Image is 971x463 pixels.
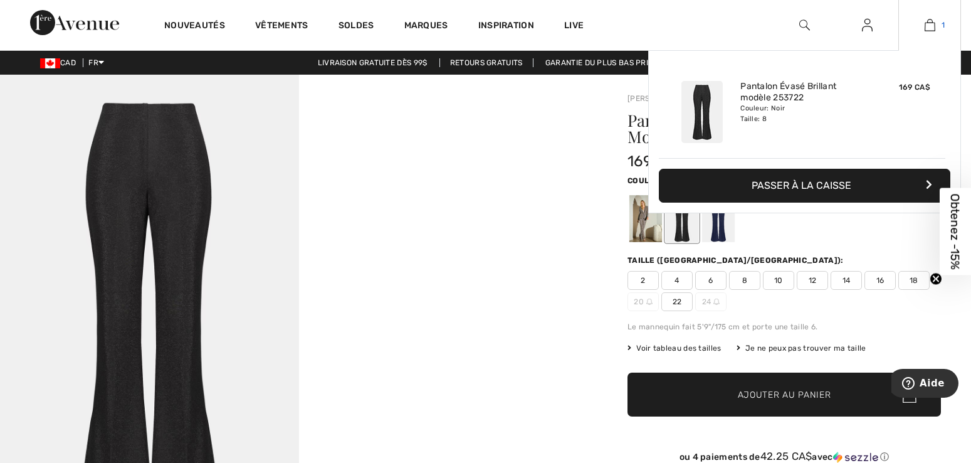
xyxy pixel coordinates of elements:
span: Voir tableau des tailles [627,343,722,354]
span: 18 [898,271,930,290]
img: 1ère Avenue [30,10,119,35]
img: recherche [799,18,810,33]
img: Canadian Dollar [40,58,60,68]
a: Livraison gratuite dès 99$ [308,58,438,67]
iframe: Ouvre un widget dans lequel vous pouvez trouver plus d’informations [891,369,958,400]
img: ring-m.svg [713,299,720,305]
button: Close teaser [930,273,942,285]
span: 169 CA$ [899,83,930,92]
div: ou 4 paiements de avec [627,450,941,463]
button: Ajouter au panier [627,373,941,417]
span: 4 [661,271,693,290]
img: Mon panier [925,18,935,33]
span: 16 [864,271,896,290]
span: 8 [729,271,760,290]
span: 1 [942,19,945,31]
a: Nouveautés [164,20,225,33]
video: Your browser does not support the video tag. [299,75,598,224]
span: 22 [661,292,693,311]
button: Passer à la caisse [659,169,950,203]
a: Pantalon Évasé Brillant modèle 253722 [740,81,864,104]
img: Pantalon Évasé Brillant modèle 253722 [681,81,723,143]
span: 169 CA$ [627,152,686,170]
span: CAD [40,58,81,67]
a: 1 [899,18,960,33]
div: Taupe [629,195,662,242]
a: Live [564,19,584,32]
a: Se connecter [852,18,883,33]
a: Soldes [339,20,374,33]
a: Marques [404,20,448,33]
span: 10 [763,271,794,290]
span: 24 [695,292,727,311]
div: Couleur: Noir Taille: 8 [740,104,864,124]
span: 6 [695,271,727,290]
div: Le mannequin fait 5'9"/175 cm et porte une taille 6. [627,321,941,333]
img: Sezzle [833,452,878,463]
img: Mes infos [862,18,873,33]
span: Ajouter au panier [738,388,831,402]
span: Obtenez -15% [948,194,963,270]
span: 20 [627,292,659,311]
div: Obtenez -15%Close teaser [940,188,971,275]
span: Couleur: [627,176,668,185]
div: Taille ([GEOGRAPHIC_DATA]/[GEOGRAPHIC_DATA]): [627,255,846,266]
a: [PERSON_NAME] [627,94,690,103]
span: FR [88,58,104,67]
h1: Pantalon Évasé brillant Modèle 253722 [627,112,889,145]
a: Vêtements [255,20,308,33]
span: 14 [831,271,862,290]
img: ring-m.svg [646,299,653,305]
span: 2 [627,271,659,290]
span: 42.25 CA$ [760,450,812,462]
a: Retours gratuits [439,58,533,67]
span: Inspiration [478,20,534,33]
span: 12 [797,271,828,290]
div: Je ne peux pas trouver ma taille [737,343,866,354]
a: Garantie du plus bas prix [535,58,664,67]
